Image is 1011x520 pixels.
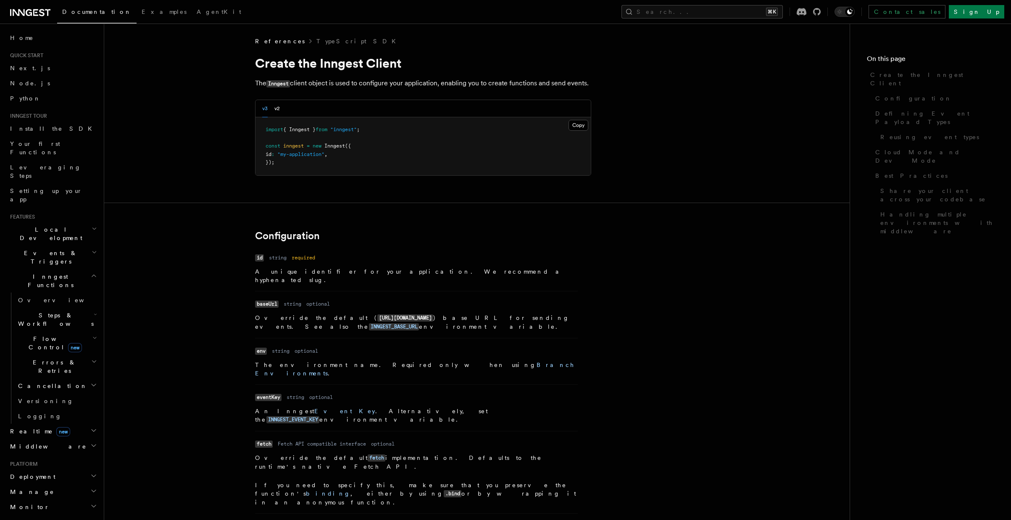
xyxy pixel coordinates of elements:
[306,490,350,497] a: binding
[10,80,50,87] span: Node.js
[15,355,99,378] button: Errors & Retries
[18,413,62,420] span: Logging
[295,348,318,354] dd: optional
[10,164,81,179] span: Leveraging Steps
[7,472,55,481] span: Deployment
[255,348,267,355] code: env
[324,151,327,157] span: ,
[7,121,99,136] a: Install the SDK
[444,490,461,497] code: .bind
[880,210,994,235] span: Handling multiple environments with middleware
[255,362,574,377] a: Branch Environments
[7,225,92,242] span: Local Development
[283,127,316,132] span: { Inngest }
[316,127,327,132] span: from
[7,424,99,439] button: Realtimenew
[872,106,994,129] a: Defining Event Payload Types
[15,335,92,351] span: Flow Control
[316,37,401,45] a: TypeScript SDK
[7,249,92,266] span: Events & Triggers
[7,293,99,424] div: Inngest Functions
[266,143,280,149] span: const
[137,3,192,23] a: Examples
[371,441,395,447] dd: optional
[266,416,319,423] a: INNGEST_EVENT_KEY
[197,8,241,15] span: AgentKit
[7,91,99,106] a: Python
[877,207,994,239] a: Handling multiple environments with middleware
[272,348,290,354] dd: string
[266,80,290,87] code: Inngest
[875,109,994,126] span: Defining Event Payload Types
[15,409,99,424] a: Logging
[15,311,94,328] span: Steps & Workflows
[15,393,99,409] a: Versioning
[283,143,304,149] span: inngest
[949,5,1004,18] a: Sign Up
[7,442,87,451] span: Middleware
[7,499,99,515] button: Monitor
[15,358,91,375] span: Errors & Retries
[7,52,43,59] span: Quick start
[368,454,385,461] a: fetch
[255,394,282,401] code: eventKey
[287,394,304,401] dd: string
[867,67,994,91] a: Create the Inngest Client
[255,441,273,448] code: fetch
[306,301,330,307] dd: optional
[277,151,324,157] span: "my-application"
[7,245,99,269] button: Events & Triggers
[7,61,99,76] a: Next.js
[15,331,99,355] button: Flow Controlnew
[68,343,82,352] span: new
[7,30,99,45] a: Home
[7,439,99,454] button: Middleware
[255,37,305,45] span: References
[271,151,274,157] span: :
[621,5,783,18] button: Search...⌘K
[877,129,994,145] a: Reusing event types
[877,183,994,207] a: Share your client across your codebase
[266,127,283,132] span: import
[266,151,271,157] span: id
[255,314,578,331] p: Override the default ( ) base URL for sending events. See also the environment variable.
[872,168,994,183] a: Best Practices
[142,8,187,15] span: Examples
[7,427,70,436] span: Realtime
[324,143,345,149] span: Inngest
[7,183,99,207] a: Setting up your app
[192,3,246,23] a: AgentKit
[255,361,578,377] p: The environment name. Required only when using .
[7,76,99,91] a: Node.js
[869,5,945,18] a: Contact sales
[10,65,50,71] span: Next.js
[255,254,264,261] code: id
[18,398,74,404] span: Versioning
[7,214,35,220] span: Features
[278,441,366,447] dd: Fetch API compatible interface
[309,394,333,401] dd: optional
[7,503,50,511] span: Monitor
[255,77,591,90] p: The client object is used to configure your application, enabling you to create functions and sen...
[15,308,99,331] button: Steps & Workflows
[369,323,419,330] a: INNGEST_BASE_URL
[269,254,287,261] dd: string
[10,187,82,203] span: Setting up your app
[255,267,578,284] p: A unique identifier for your application. We recommend a hyphenated slug.
[255,407,578,424] p: An Inngest . Alternatively, set the environment variable.
[10,95,41,102] span: Python
[880,133,979,141] span: Reusing event types
[307,143,310,149] span: =
[255,454,578,471] p: Override the default implementation. Defaults to the runtime's native Fetch API.
[7,488,54,496] span: Manage
[867,54,994,67] h4: On this page
[7,461,38,467] span: Platform
[7,222,99,245] button: Local Development
[10,140,60,156] span: Your first Functions
[10,125,97,132] span: Install the SDK
[875,148,994,165] span: Cloud Mode and Dev Mode
[872,91,994,106] a: Configuration
[15,293,99,308] a: Overview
